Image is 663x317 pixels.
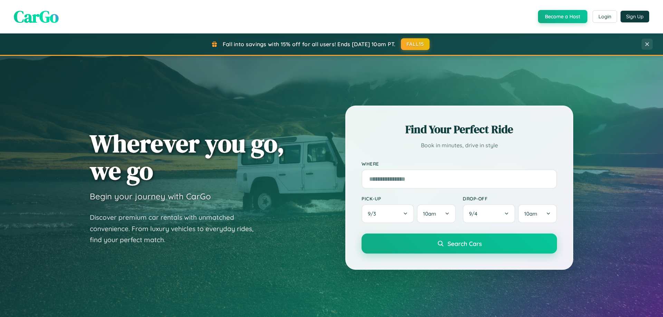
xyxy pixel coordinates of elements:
[417,204,456,223] button: 10am
[362,196,456,201] label: Pick-up
[448,240,482,247] span: Search Cars
[90,130,285,184] h1: Wherever you go, we go
[223,41,396,48] span: Fall into savings with 15% off for all users! Ends [DATE] 10am PT.
[593,10,617,23] button: Login
[524,210,537,217] span: 10am
[621,11,649,22] button: Sign Up
[463,204,515,223] button: 9/4
[14,5,59,28] span: CarGo
[423,210,436,217] span: 10am
[362,234,557,254] button: Search Cars
[90,191,211,201] h3: Begin your journey with CarGo
[518,204,557,223] button: 10am
[362,140,557,150] p: Book in minutes, drive in style
[538,10,587,23] button: Become a Host
[469,210,481,217] span: 9 / 4
[90,212,262,246] p: Discover premium car rentals with unmatched convenience. From luxury vehicles to everyday rides, ...
[401,38,430,50] button: FALL15
[463,196,557,201] label: Drop-off
[362,161,557,167] label: Where
[362,204,414,223] button: 9/3
[362,122,557,137] h2: Find Your Perfect Ride
[368,210,379,217] span: 9 / 3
